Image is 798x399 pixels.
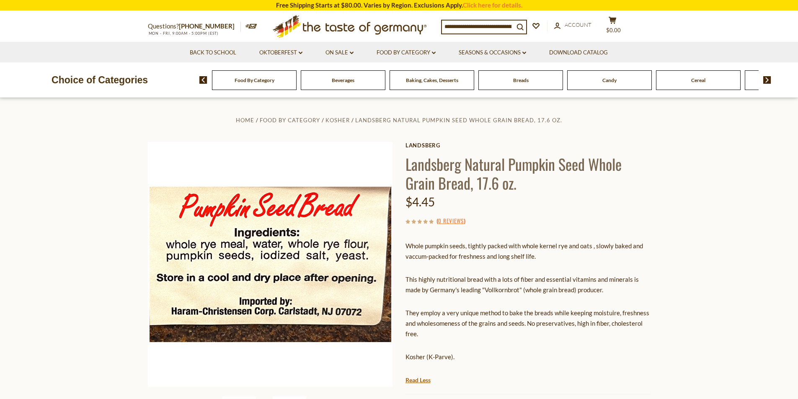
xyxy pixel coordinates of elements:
a: Back to School [190,48,236,57]
a: Home [236,117,254,124]
a: Landsberg [405,142,651,149]
p: This highly nutritional bread with a lots of fiber and essential vitamins and minerals is made by... [405,274,651,295]
a: Click here for details. [463,1,522,9]
a: Seasons & Occasions [459,48,526,57]
span: $0.00 [606,27,621,33]
p: Questions? [148,21,241,32]
a: Read Less [405,376,431,384]
a: Baking, Cakes, Desserts [406,77,458,83]
a: Beverages [332,77,354,83]
a: Account [554,21,591,30]
a: Oktoberfest [259,48,302,57]
a: Kosher [325,117,350,124]
a: On Sale [325,48,354,57]
a: [PHONE_NUMBER] [179,22,235,30]
img: previous arrow [199,76,207,84]
p: They employ a very unique method to bake the breads while keeping moistuire, freshness and wholes... [405,308,651,339]
img: Landsberg Natural Pumpkin Seed Whole Grain Bread, 17.6 oz. [148,142,393,387]
button: $0.00 [600,16,625,37]
a: Landsberg Natural Pumpkin Seed Whole Grain Bread, 17.6 oz. [355,117,562,124]
h1: Landsberg Natural Pumpkin Seed Whole Grain Bread, 17.6 oz. [405,154,651,192]
span: MON - FRI, 9:00AM - 5:00PM (EST) [148,31,219,36]
a: Candy [602,77,617,83]
span: Account [565,21,591,28]
p: Whole pumpkin seeds, tightly packed with whole kernel rye and oats , slowly baked and vaccum-pack... [405,241,651,262]
a: Food By Category [377,48,436,57]
a: Breads [513,77,529,83]
span: $4.45 [405,195,435,209]
a: Food By Category [235,77,274,83]
span: ( ) [436,216,465,225]
a: Download Catalog [549,48,608,57]
img: next arrow [763,76,771,84]
a: 0 Reviews [438,216,464,226]
a: Food By Category [260,117,320,124]
p: Kosher (K-Parve). [405,352,651,362]
a: Cereal [691,77,705,83]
